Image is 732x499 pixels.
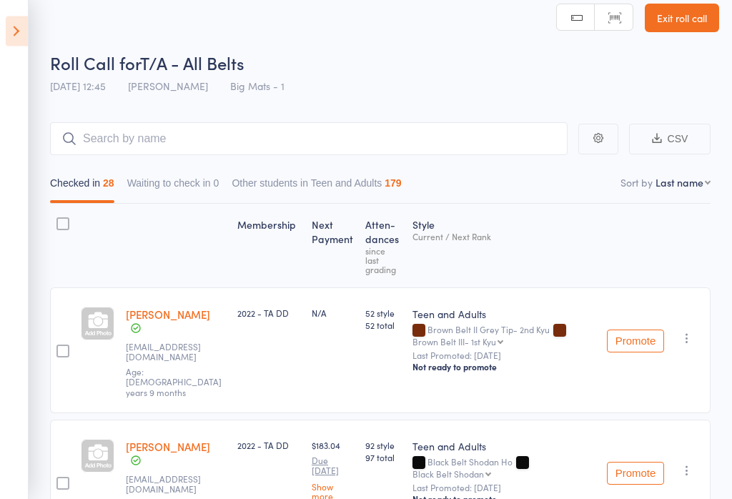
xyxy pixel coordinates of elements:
div: 2022 - TA DD [237,307,300,320]
button: Promote [607,330,664,353]
input: Search by name [50,123,568,156]
small: maxanquetil@icloud.com [126,342,219,363]
a: [PERSON_NAME] [126,440,210,455]
div: 0 [214,178,219,189]
div: Black Belt Shodan Ho [412,458,595,479]
div: Last name [656,176,703,190]
span: [DATE] 12:45 [50,79,106,94]
small: Due [DATE] [312,456,355,477]
div: 28 [103,178,114,189]
span: Age: [DEMOGRAPHIC_DATA] years 9 months [126,366,222,399]
div: Next Payment [306,211,360,282]
div: Brown Belt III- 1st Kyu [412,337,496,347]
div: 179 [385,178,401,189]
span: 97 total [365,452,400,464]
div: N/A [312,307,355,320]
small: Last Promoted: [DATE] [412,351,595,361]
small: andybarlow43@gmail.com [126,475,219,495]
div: Atten­dances [360,211,406,282]
a: [PERSON_NAME] [126,307,210,322]
div: Style [407,211,601,282]
span: [PERSON_NAME] [128,79,208,94]
label: Sort by [620,176,653,190]
button: Waiting to check in0 [127,171,219,204]
span: 52 style [365,307,400,320]
span: 92 style [365,440,400,452]
span: Big Mats - 1 [230,79,285,94]
div: Teen and Adults [412,307,595,322]
button: Promote [607,463,664,485]
div: Not ready to promote [412,362,595,373]
span: T/A - All Belts [140,51,244,75]
button: CSV [629,124,711,155]
span: 52 total [365,320,400,332]
a: Exit roll call [645,4,719,33]
div: Current / Next Rank [412,232,595,242]
div: since last grading [365,247,400,275]
div: Teen and Adults [412,440,595,454]
div: 2022 - TA DD [237,440,300,452]
button: Checked in28 [50,171,114,204]
div: Brown Belt II Grey Tip- 2nd Kyu [412,325,595,347]
div: Membership [232,211,306,282]
div: Black Belt Shodan [412,470,484,479]
small: Last Promoted: [DATE] [412,483,595,493]
span: Roll Call for [50,51,140,75]
button: Other students in Teen and Adults179 [232,171,401,204]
